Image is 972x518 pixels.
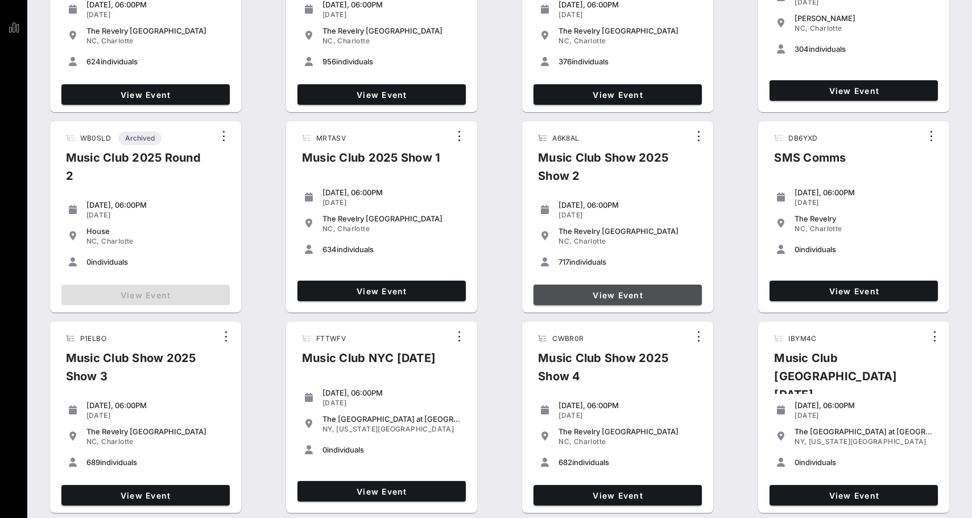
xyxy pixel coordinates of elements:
[322,425,334,433] span: NY,
[86,401,225,410] div: [DATE], 06:00PM
[86,411,225,420] div: [DATE]
[322,57,461,66] div: individuals
[297,481,466,501] a: View Event
[533,84,702,105] a: View Event
[61,485,230,505] a: View Event
[559,401,697,410] div: [DATE], 06:00PM
[795,427,933,436] div: The [GEOGRAPHIC_DATA] at [GEOGRAPHIC_DATA]
[86,57,101,66] span: 624
[86,211,225,220] div: [DATE]
[66,491,225,500] span: View Event
[316,334,346,343] span: FTTWFV
[795,214,933,223] div: The Revelry
[795,224,808,233] span: NC,
[322,245,337,254] span: 634
[559,411,697,420] div: [DATE]
[101,437,134,446] span: Charlotte
[795,14,933,23] div: [PERSON_NAME]
[788,134,817,142] span: DB6YXD
[774,491,933,500] span: View Event
[559,10,697,19] div: [DATE]
[774,286,933,296] span: View Event
[86,200,225,209] div: [DATE], 06:00PM
[559,200,697,209] div: [DATE], 06:00PM
[770,281,938,301] a: View Event
[86,237,100,245] span: NC,
[322,414,461,424] div: The [GEOGRAPHIC_DATA] at [GEOGRAPHIC_DATA]
[795,44,809,54] span: 304
[322,398,461,408] div: [DATE]
[66,90,225,100] span: View Event
[529,349,689,394] div: Music Club Show 2025 Show 4
[810,24,842,32] span: Charlotte
[574,36,606,45] span: Charlotte
[322,188,461,197] div: [DATE], 06:00PM
[316,134,346,142] span: MRTASV
[559,211,697,220] div: [DATE]
[322,198,461,207] div: [DATE]
[559,36,572,45] span: NC,
[795,401,933,410] div: [DATE], 06:00PM
[765,349,925,413] div: Music Club [GEOGRAPHIC_DATA] [DATE]
[552,134,579,142] span: A6K8AL
[559,427,697,436] div: The Revelry [GEOGRAPHIC_DATA]
[322,224,336,233] span: NC,
[559,57,572,66] span: 376
[302,90,461,100] span: View Event
[774,86,933,96] span: View Event
[765,149,855,176] div: SMS Comms
[322,26,461,35] div: The Revelry [GEOGRAPHIC_DATA]
[293,149,450,176] div: Music Club 2025 Show 1
[559,237,572,245] span: NC,
[86,437,100,446] span: NC,
[337,36,370,45] span: Charlotte
[559,257,697,266] div: individuals
[809,437,926,446] span: [US_STATE][GEOGRAPHIC_DATA]
[529,149,689,194] div: Music Club Show 2025 Show 2
[533,285,702,305] a: View Event
[795,411,933,420] div: [DATE]
[770,80,938,101] a: View Event
[61,84,230,105] a: View Event
[559,458,572,467] span: 682
[322,214,461,223] div: The Revelry [GEOGRAPHIC_DATA]
[574,237,606,245] span: Charlotte
[538,90,697,100] span: View Event
[770,485,938,505] a: View Event
[86,57,225,66] div: individuals
[86,458,100,467] span: 689
[336,425,454,433] span: [US_STATE][GEOGRAPHIC_DATA]
[795,44,933,54] div: individuals
[86,10,225,19] div: [DATE]
[125,131,155,145] span: Archived
[795,188,933,197] div: [DATE], 06:00PM
[57,149,214,194] div: Music Club 2025 Round 2
[86,458,225,467] div: individuals
[795,24,808,32] span: NC,
[788,334,816,343] span: IBYM4C
[322,10,461,19] div: [DATE]
[559,26,697,35] div: The Revelry [GEOGRAPHIC_DATA]
[322,445,327,454] span: 0
[559,257,569,266] span: 717
[297,281,466,301] a: View Event
[337,224,370,233] span: Charlotte
[533,485,702,505] a: View Event
[322,245,461,254] div: individuals
[86,257,225,266] div: individuals
[57,349,217,394] div: Music Club Show 2025 Show 3
[559,437,572,446] span: NC,
[80,134,111,142] span: WB0SLD
[559,57,697,66] div: individuals
[86,36,100,45] span: NC,
[795,458,933,467] div: individuals
[86,26,225,35] div: The Revelry [GEOGRAPHIC_DATA]
[297,84,466,105] a: View Event
[302,286,461,296] span: View Event
[810,224,842,233] span: Charlotte
[795,245,799,254] span: 0
[538,290,697,300] span: View Event
[552,334,584,343] span: CWBR0R
[795,458,799,467] span: 0
[86,227,225,236] div: House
